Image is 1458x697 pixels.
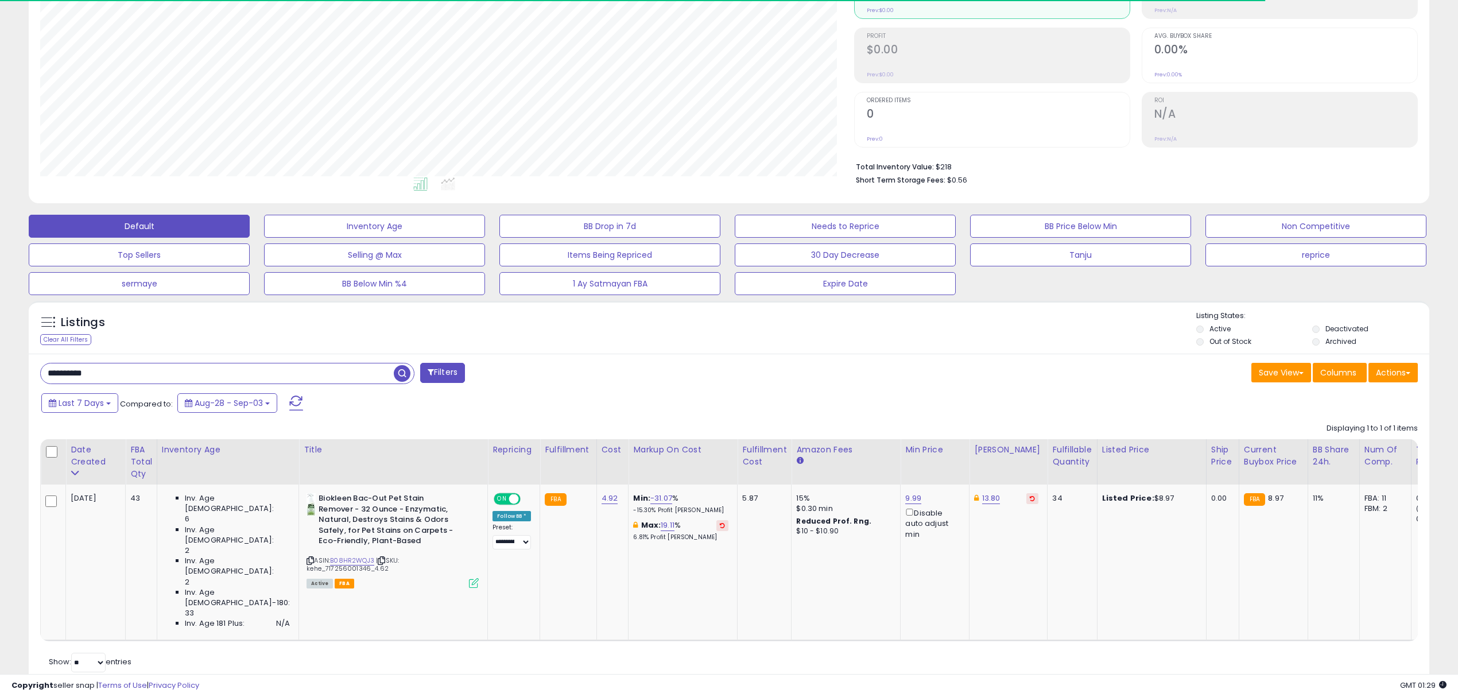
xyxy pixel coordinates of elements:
[867,43,1130,59] h2: $0.00
[796,456,803,466] small: Amazon Fees.
[641,520,661,531] b: Max:
[130,493,148,504] div: 43
[264,215,485,238] button: Inventory Age
[29,243,250,266] button: Top Sellers
[319,493,458,549] b: Biokleen Bac-Out Pet Stain Remover - 32 Ounce - Enzymatic, Natural, Destroys Stains & Odors Safel...
[1102,493,1154,504] b: Listed Price:
[1416,444,1458,468] div: Total Rev.
[1327,423,1418,434] div: Displaying 1 to 1 of 1 items
[856,159,1410,173] li: $218
[629,439,738,485] th: The percentage added to the cost of goods (COGS) that forms the calculator for Min & Max prices.
[1244,493,1265,506] small: FBA
[633,533,728,541] p: 6.81% Profit [PERSON_NAME]
[185,556,290,576] span: Inv. Age [DEMOGRAPHIC_DATA]:
[1205,215,1426,238] button: Non Competitive
[264,243,485,266] button: Selling @ Max
[11,680,53,691] strong: Copyright
[1320,367,1356,378] span: Columns
[1211,444,1234,468] div: Ship Price
[177,393,277,413] button: Aug-28 - Sep-03
[974,494,979,502] i: This overrides the store level Dynamic Max Price for this listing
[130,444,152,480] div: FBA Total Qty
[867,33,1130,40] span: Profit
[499,215,720,238] button: BB Drop in 7d
[970,215,1191,238] button: BB Price Below Min
[661,520,674,531] a: 19.11
[1196,311,1429,322] p: Listing States:
[1205,243,1426,266] button: reprice
[1364,493,1402,504] div: FBA: 11
[905,444,964,456] div: Min Price
[493,524,531,549] div: Preset:
[162,444,294,456] div: Inventory Age
[1154,7,1177,14] small: Prev: N/A
[149,680,199,691] a: Privacy Policy
[307,493,479,587] div: ASIN:
[1400,680,1447,691] span: 2025-09-12 01:29 GMT
[1325,336,1356,346] label: Archived
[1209,336,1251,346] label: Out of Stock
[742,493,782,504] div: 5.87
[29,215,250,238] button: Default
[905,493,921,504] a: 9.99
[545,493,566,506] small: FBA
[947,175,967,185] span: $0.56
[970,243,1191,266] button: Tanju
[307,493,316,516] img: 31AVrDeLa8L._SL40_.jpg
[1211,493,1230,504] div: 0.00
[1251,363,1311,382] button: Save View
[633,493,650,504] b: Min:
[1052,444,1092,468] div: Fulfillable Quantity
[1416,504,1432,513] small: (0%)
[185,618,245,629] span: Inv. Age 181 Plus:
[856,162,934,172] b: Total Inventory Value:
[796,526,891,536] div: $10 - $10.90
[545,444,591,456] div: Fulfillment
[71,444,121,468] div: Date Created
[735,272,956,295] button: Expire Date
[1368,363,1418,382] button: Actions
[650,493,672,504] a: -31.07
[493,444,535,456] div: Repricing
[1154,107,1417,123] h2: N/A
[633,444,732,456] div: Markup on Cost
[633,520,728,541] div: %
[195,397,263,409] span: Aug-28 - Sep-03
[59,397,104,409] span: Last 7 Days
[633,521,638,529] i: This overrides the store level max markup for this listing
[735,215,956,238] button: Needs to Reprice
[185,545,189,556] span: 2
[499,272,720,295] button: 1 Ay Satmayan FBA
[867,71,894,78] small: Prev: $0.00
[185,493,290,514] span: Inv. Age [DEMOGRAPHIC_DATA]:
[1244,444,1303,468] div: Current Buybox Price
[796,493,891,504] div: 15%
[1325,324,1368,334] label: Deactivated
[1052,493,1088,504] div: 34
[335,579,354,588] span: FBA
[796,516,871,526] b: Reduced Prof. Rng.
[1030,495,1035,501] i: Revert to store-level Dynamic Max Price
[185,525,290,545] span: Inv. Age [DEMOGRAPHIC_DATA]:
[499,243,720,266] button: Items Being Repriced
[185,514,189,524] span: 6
[1313,444,1355,468] div: BB Share 24h.
[61,315,105,331] h5: Listings
[867,107,1130,123] h2: 0
[796,444,895,456] div: Amazon Fees
[982,493,1001,504] a: 13.80
[1154,135,1177,142] small: Prev: N/A
[120,398,173,409] span: Compared to:
[633,506,728,514] p: -15.30% Profit [PERSON_NAME]
[867,7,894,14] small: Prev: $0.00
[493,511,531,521] div: Follow BB *
[49,656,131,667] span: Show: entries
[495,494,509,504] span: ON
[867,98,1130,104] span: Ordered Items
[1102,493,1197,504] div: $8.97
[1313,363,1367,382] button: Columns
[856,175,945,185] b: Short Term Storage Fees:
[633,493,728,514] div: %
[185,577,189,587] span: 2
[720,522,725,528] i: Revert to store-level Max Markup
